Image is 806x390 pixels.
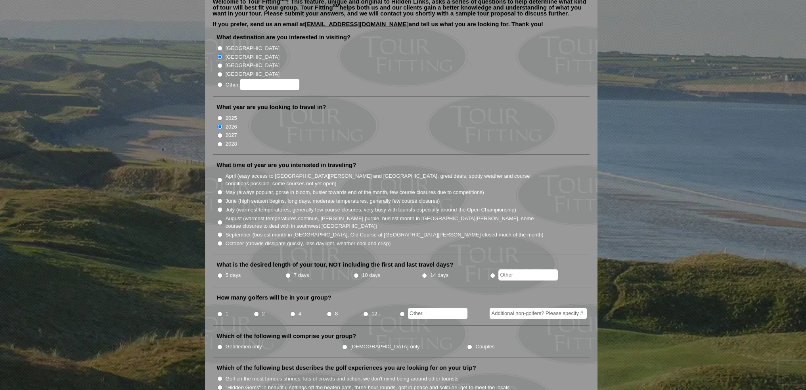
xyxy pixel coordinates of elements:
label: April (easy access to [GEOGRAPHIC_DATA][PERSON_NAME] and [GEOGRAPHIC_DATA], great deals, spotty w... [226,172,544,188]
label: 2027 [226,131,237,139]
label: 12 [371,310,377,318]
label: What time of year are you interested in traveling? [217,161,356,169]
label: 8 [335,310,338,318]
label: 2026 [226,123,237,131]
label: [GEOGRAPHIC_DATA] [226,61,280,69]
label: [GEOGRAPHIC_DATA] [226,44,280,52]
label: Which of the following best describes the golf experiences you are looking for on your trip? [217,364,476,372]
label: 2028 [226,140,237,148]
label: 2 [262,310,265,318]
label: July (warmest temperatures, generally few course closures, very busy with tourists especially aro... [226,206,516,214]
label: 5 days [226,271,241,279]
label: 4 [299,310,301,318]
label: August (warmest temperatures continue, [PERSON_NAME] purple, busiest month in [GEOGRAPHIC_DATA][P... [226,215,544,230]
label: September (busiest month in [GEOGRAPHIC_DATA], Old Course at [GEOGRAPHIC_DATA][PERSON_NAME] close... [226,231,544,239]
label: [GEOGRAPHIC_DATA] [226,53,280,61]
input: Other: [240,79,299,90]
p: If you prefer, send us an email at and tell us what you are looking for. Thank you! [213,21,590,33]
sup: SM [333,3,340,8]
label: What year are you looking to travel in? [217,103,326,111]
label: [DEMOGRAPHIC_DATA] only [350,343,419,351]
label: Other: [226,79,299,90]
label: Couples [475,343,494,351]
label: October (crowds dissipate quickly, less daylight, weather cool and crisp) [226,240,391,248]
input: Other [498,269,558,280]
label: Which of the following will comprise your group? [217,332,356,340]
label: May (always popular, gorse in bloom, busier towards end of the month, few course closures due to ... [226,188,484,196]
label: 2025 [226,114,237,122]
label: How many golfers will be in your group? [217,294,331,302]
label: 14 days [430,271,448,279]
input: Additional non-golfers? Please specify # [490,308,587,319]
label: Golf on the most famous shrines, lots of crowds and action, we don't mind being around other tour... [226,375,459,383]
label: Gentlemen only [226,343,262,351]
label: [GEOGRAPHIC_DATA] [226,70,280,78]
input: Other [408,308,467,319]
label: What destination are you interested in visiting? [217,33,351,41]
label: What is the desired length of your tour, NOT including the first and last travel days? [217,261,454,269]
label: 7 days [294,271,309,279]
a: [EMAIL_ADDRESS][DOMAIN_NAME] [305,21,409,27]
label: 10 days [362,271,380,279]
label: 1 [226,310,228,318]
label: June (high season begins, long days, moderate temperatures, generally few course closures) [226,197,440,205]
